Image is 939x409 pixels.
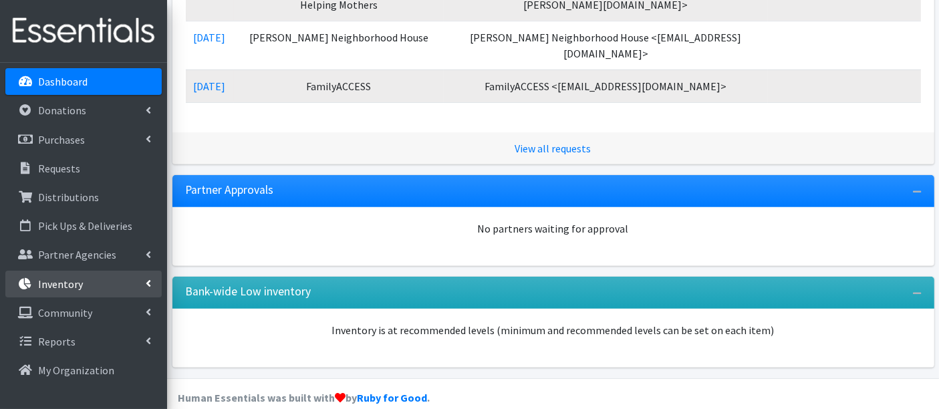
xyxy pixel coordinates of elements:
[234,70,444,102] td: FamilyACCESS
[38,364,114,377] p: My Organization
[178,391,430,404] strong: Human Essentials was built with by .
[38,277,83,291] p: Inventory
[186,183,274,197] h3: Partner Approvals
[38,133,85,146] p: Purchases
[38,162,80,175] p: Requests
[357,391,427,404] a: Ruby for Good
[5,97,162,124] a: Donations
[38,104,86,117] p: Donations
[194,80,226,93] a: [DATE]
[38,75,88,88] p: Dashboard
[5,68,162,95] a: Dashboard
[5,126,162,153] a: Purchases
[5,213,162,239] a: Pick Ups & Deliveries
[5,184,162,211] a: Distributions
[5,328,162,355] a: Reports
[186,285,311,299] h3: Bank-wide Low inventory
[186,322,921,338] p: Inventory is at recommended levels (minimum and recommended levels can be set on each item)
[38,306,92,319] p: Community
[515,142,591,155] a: View all requests
[444,21,768,70] td: [PERSON_NAME] Neighborhood House <[EMAIL_ADDRESS][DOMAIN_NAME]>
[38,248,116,261] p: Partner Agencies
[234,21,444,70] td: [PERSON_NAME] Neighborhood House
[5,357,162,384] a: My Organization
[5,299,162,326] a: Community
[194,31,226,44] a: [DATE]
[444,70,768,102] td: FamilyACCESS <[EMAIL_ADDRESS][DOMAIN_NAME]>
[5,9,162,53] img: HumanEssentials
[5,271,162,297] a: Inventory
[38,190,99,204] p: Distributions
[38,219,132,233] p: Pick Ups & Deliveries
[186,221,921,237] div: No partners waiting for approval
[5,241,162,268] a: Partner Agencies
[38,335,76,348] p: Reports
[5,155,162,182] a: Requests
